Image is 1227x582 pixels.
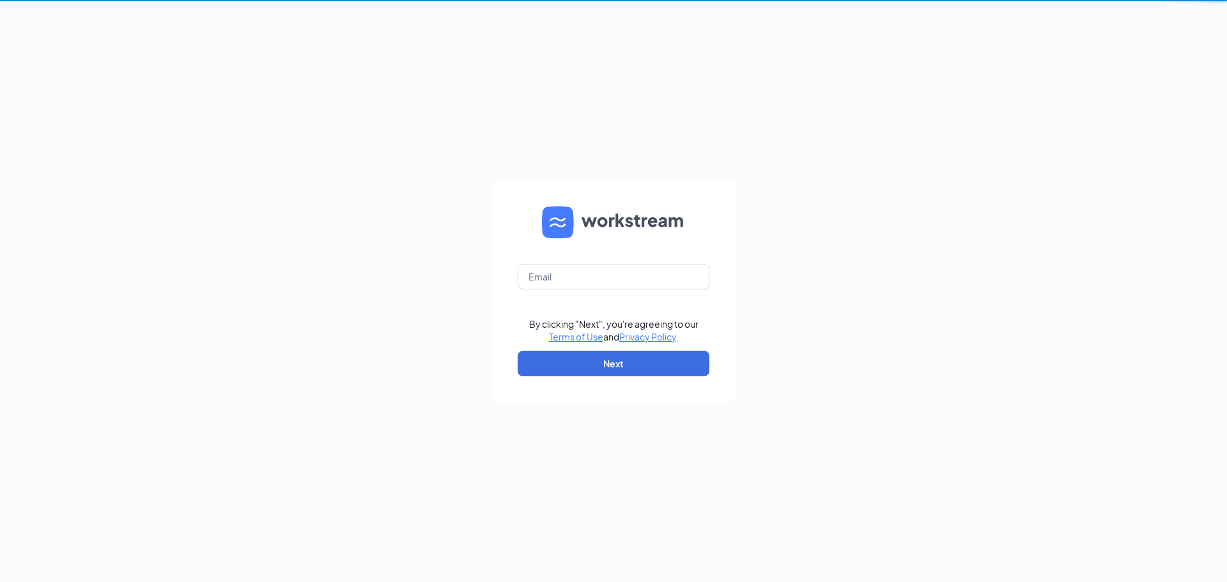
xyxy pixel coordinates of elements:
div: By clicking "Next", you're agreeing to our and . [529,318,698,343]
a: Privacy Policy [619,331,676,342]
img: WS logo and Workstream text [542,206,685,238]
button: Next [518,351,709,376]
a: Terms of Use [549,331,603,342]
input: Email [518,264,709,289]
